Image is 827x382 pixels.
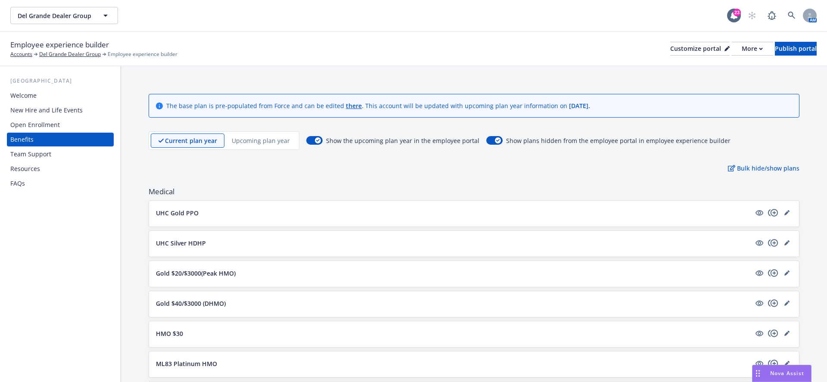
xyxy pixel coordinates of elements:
[156,299,751,308] button: Gold $40/$3000 (DHMO)
[10,7,118,24] button: Del Grande Dealer Group
[733,8,741,16] div: 23
[156,269,236,278] p: Gold $20/$3000(Peak HMO)
[768,328,778,339] a: copyPlus
[10,39,109,50] span: Employee experience builder
[39,50,101,58] a: Del Grande Dealer Group
[156,269,751,278] button: Gold $20/$3000(Peak HMO)
[10,118,60,132] div: Open Enrollment
[763,7,780,24] a: Report a Bug
[782,208,792,218] a: editPencil
[754,358,765,369] a: visible
[782,328,792,339] a: editPencil
[362,102,569,110] span: . This account will be updated with upcoming plan year information on
[783,7,800,24] a: Search
[7,177,114,190] a: FAQs
[775,42,817,56] button: Publish portal
[7,162,114,176] a: Resources
[768,298,778,308] a: copyPlus
[108,50,177,58] span: Employee experience builder
[10,162,40,176] div: Resources
[775,42,817,55] div: Publish portal
[156,239,206,248] p: UHC Silver HDHP
[670,42,730,55] div: Customize portal
[10,50,32,58] a: Accounts
[18,11,92,20] span: Del Grande Dealer Group
[7,89,114,102] a: Welcome
[156,208,199,217] p: UHC Gold PPO
[768,358,778,369] a: copyPlus
[754,208,765,218] a: visible
[731,42,773,56] button: More
[728,164,799,173] p: Bulk hide/show plans
[754,328,765,339] a: visible
[156,208,751,217] button: UHC Gold PPO
[165,136,217,145] p: Current plan year
[156,239,751,248] button: UHC Silver HDHP
[346,102,362,110] a: there
[156,359,217,368] p: ML83 Platinum HMO
[770,370,804,377] span: Nova Assist
[10,103,83,117] div: New Hire and Life Events
[782,358,792,369] a: editPencil
[782,298,792,308] a: editPencil
[232,136,290,145] p: Upcoming plan year
[782,268,792,278] a: editPencil
[670,42,730,56] button: Customize portal
[10,177,25,190] div: FAQs
[156,299,226,308] p: Gold $40/$3000 (DHMO)
[7,118,114,132] a: Open Enrollment
[768,208,778,218] a: copyPlus
[10,147,51,161] div: Team Support
[752,365,811,382] button: Nova Assist
[156,329,751,338] button: HMO $30
[7,147,114,161] a: Team Support
[768,268,778,278] a: copyPlus
[166,102,346,110] span: The base plan is pre-populated from Force and can be edited
[768,238,778,248] a: copyPlus
[754,298,765,308] a: visible
[156,359,751,368] button: ML83 Platinum HMO
[742,42,763,55] div: More
[10,133,34,146] div: Benefits
[754,238,765,248] a: visible
[7,103,114,117] a: New Hire and Life Events
[7,77,114,85] div: [GEOGRAPHIC_DATA]
[782,238,792,248] a: editPencil
[506,136,731,145] span: Show plans hidden from the employee portal in employee experience builder
[156,329,183,338] p: HMO $30
[569,102,590,110] span: [DATE] .
[754,268,765,278] a: visible
[326,136,479,145] span: Show the upcoming plan year in the employee portal
[149,186,799,197] span: Medical
[752,365,763,382] div: Drag to move
[7,133,114,146] a: Benefits
[743,7,761,24] a: Start snowing
[10,89,37,102] div: Welcome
